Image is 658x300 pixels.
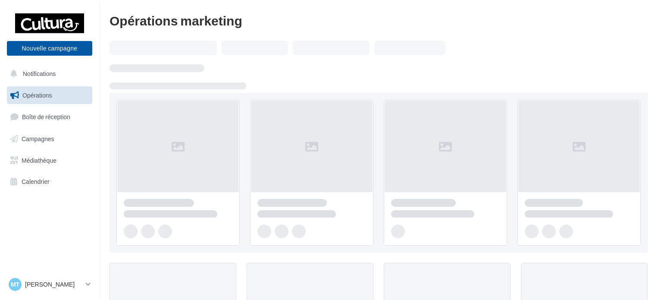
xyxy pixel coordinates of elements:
[25,280,82,289] p: [PERSON_NAME]
[7,276,92,293] a: MT [PERSON_NAME]
[5,152,94,170] a: Médiathèque
[22,113,70,120] span: Boîte de réception
[110,14,648,27] div: Opérations marketing
[22,135,54,142] span: Campagnes
[11,280,19,289] span: MT
[5,107,94,126] a: Boîte de réception
[5,173,94,191] a: Calendrier
[22,156,56,164] span: Médiathèque
[5,86,94,104] a: Opérations
[5,130,94,148] a: Campagnes
[23,70,56,77] span: Notifications
[7,41,92,56] button: Nouvelle campagne
[5,65,91,83] button: Notifications
[22,92,52,99] span: Opérations
[22,178,50,185] span: Calendrier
